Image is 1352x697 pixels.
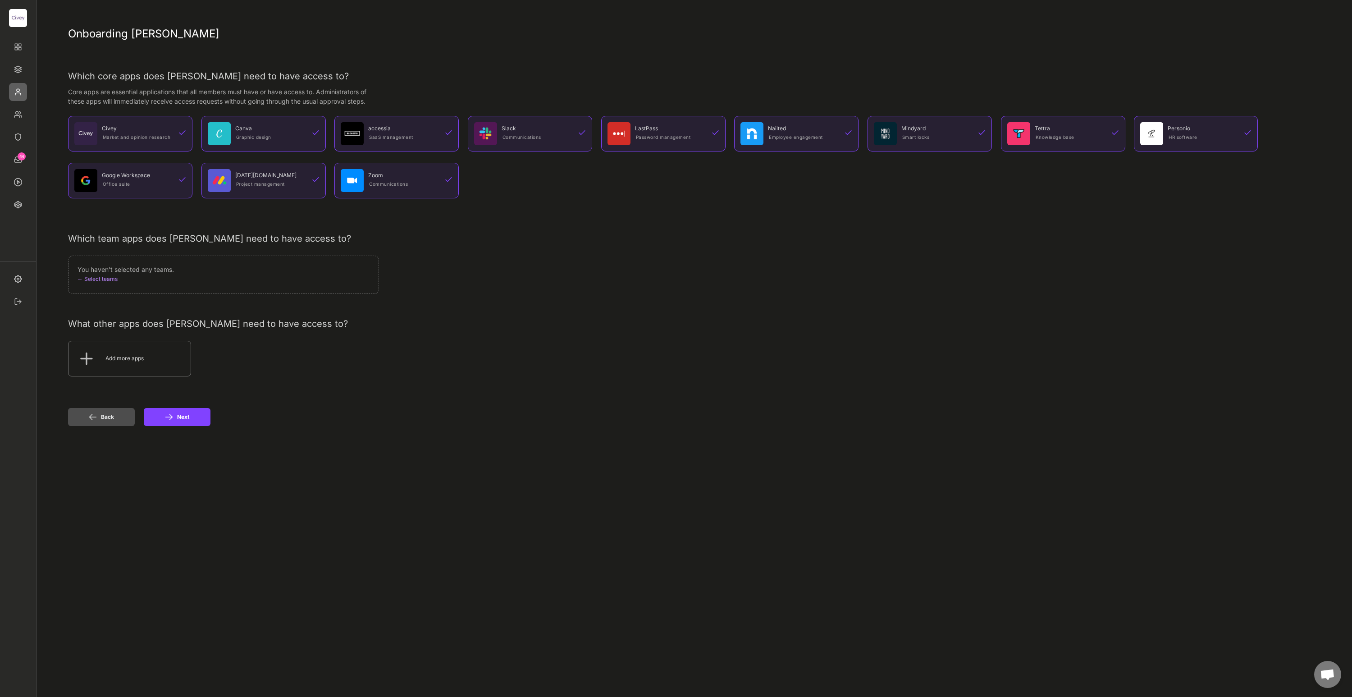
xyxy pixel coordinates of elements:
div: Civey [102,125,176,133]
div: Nailted [768,125,842,133]
div: Employee engagement [769,134,841,140]
div: Apps [9,60,27,78]
div: Canva [235,125,309,133]
div: Members [9,83,27,101]
div: Compliance [9,128,27,146]
div: What other apps does [PERSON_NAME] need to have access to? [68,317,1267,330]
div: Settings [9,270,27,288]
button: Next [144,408,210,426]
div: Google Workspace [102,172,176,179]
div: Onboarding [PERSON_NAME] [68,27,1267,41]
div: Market and opinion research [103,134,175,140]
a: Open chat [1314,661,1341,688]
div: Insights [9,196,27,214]
div: Knowledge base [1036,134,1108,140]
div: Smart locks [902,134,974,140]
div: Overview [9,38,27,56]
div: Core apps are essential applications that all members must have or have access to. Administrators... [68,87,379,106]
div: Password management [636,134,708,140]
div: Workflows [9,173,27,191]
div: 44 [18,155,26,158]
div: ← Select teams [78,274,370,284]
button: Back [68,408,135,426]
div: Sign out [9,293,27,311]
div: Which team apps does [PERSON_NAME] need to have access to? [68,232,1267,245]
div: Which core apps does [PERSON_NAME] need to have access to? [68,69,1267,83]
div: Civey GmbH - Marian Setny (owner) [9,9,27,27]
div: HR software [1169,134,1240,140]
div: Personio [1168,125,1241,133]
div: Zoom [368,172,442,179]
div: You haven't selected any teams. [78,265,370,274]
div: Communications [502,134,575,140]
div: Tettra [1035,125,1109,133]
div: Add more apps [105,355,176,362]
div: accessia [368,125,442,133]
div: Requests [9,151,27,169]
div: Office suite [103,181,175,187]
div: Mindyard [901,125,975,133]
div: Communications [369,181,441,187]
div: Slack [502,125,576,133]
div: LastPass [635,125,709,133]
div: [DATE][DOMAIN_NAME] [235,172,309,179]
div: Project management [236,181,308,187]
div: Teams/Circles [9,105,27,124]
div: SaaS management [369,134,441,140]
div: Graphic design [236,134,308,140]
